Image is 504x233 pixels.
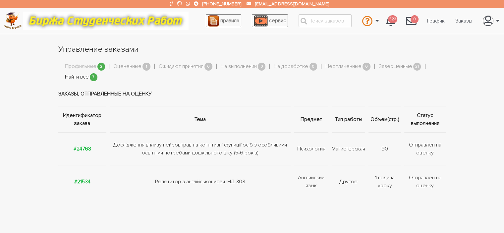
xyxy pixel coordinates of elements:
th: Тема [108,106,292,132]
td: Отправлен на оценку [403,132,446,165]
a: Найти все [65,73,89,82]
th: Объем(стр.) [367,106,403,132]
a: [EMAIL_ADDRESS][DOMAIN_NAME] [255,1,329,7]
a: 0 [401,12,422,30]
h1: Управление заказами [58,44,446,55]
a: На выполнении [221,62,257,71]
span: 1 [142,63,150,71]
a: 523 [381,12,401,30]
input: Поиск заказов [299,14,352,27]
a: [PHONE_NUMBER] [202,1,241,7]
a: Ожидают принятия [159,62,203,71]
a: График [422,15,450,27]
span: 0 [204,63,212,71]
a: правила [206,14,241,27]
span: 21 [413,63,421,71]
span: 0 [411,15,419,24]
a: сервис [252,14,288,27]
a: Завершенные [379,62,412,71]
a: Оцененные [113,62,141,71]
a: #21534 [74,178,90,185]
img: logo-c4363faeb99b52c628a42810ed6dfb4293a56d4e4775eb116515dfe7f33672af.png [4,12,22,29]
th: Предмет [292,106,330,132]
span: 0 [309,63,317,71]
a: Заказы [450,15,477,27]
span: правила [220,17,239,24]
td: Английский язык [292,165,330,198]
td: Дослідження впливу нейровправ на когнітивні функції осіб з особливими освітніми потребами дошкіль... [108,132,292,165]
th: Статус выполнения [403,106,446,132]
td: 90 [367,132,403,165]
span: 0 [363,63,370,71]
span: 7 [90,73,98,82]
td: Отправлен на оценку [403,165,446,198]
img: agreement_icon-feca34a61ba7f3d1581b08bc946b2ec1ccb426f67415f344566775c155b7f62c.png [208,15,219,27]
a: Профильные [65,62,96,71]
th: Идентификатор заказа [58,106,108,132]
td: Репетитор з англійської мови ІНД 303 [108,165,292,198]
td: 1 година уроку [367,165,403,198]
span: 0 [258,63,266,71]
td: Заказы, отправленные на оценку [58,82,446,106]
a: #24768 [74,146,91,152]
img: motto-12e01f5a76059d5f6a28199ef077b1f78e012cfde436ab5cf1d4517935686d32.gif [23,12,189,30]
a: Неоплаченные [325,62,362,71]
a: На доработке [274,62,308,71]
td: Магистерская [330,132,367,165]
th: Тип работы [330,106,367,132]
img: play_icon-49f7f135c9dc9a03216cfdbccbe1e3994649169d890fb554cedf0eac35a01ba8.png [254,15,268,27]
td: Другое [330,165,367,198]
span: сервис [269,17,286,24]
span: 523 [388,15,397,24]
td: Психология [292,132,330,165]
span: 2 [97,63,105,71]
